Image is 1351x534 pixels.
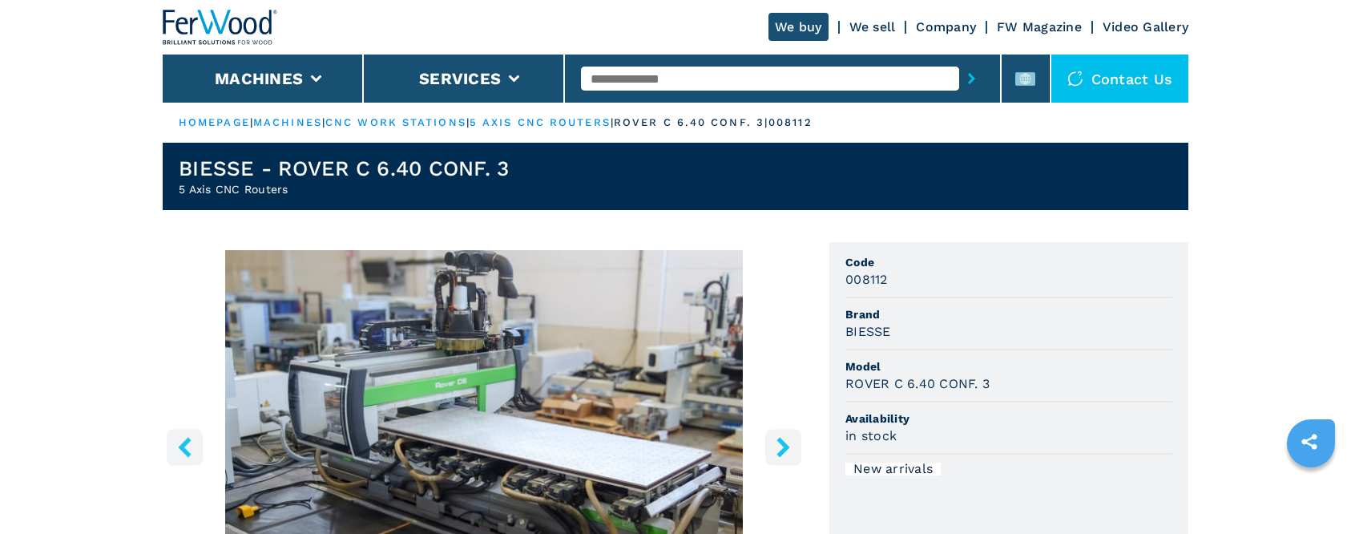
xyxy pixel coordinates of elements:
h3: 008112 [845,270,888,289]
div: Contact us [1051,55,1189,103]
iframe: Chat [1283,462,1339,522]
a: sharethis [1289,422,1329,462]
h3: ROVER C 6.40 CONF. 3 [845,374,990,393]
a: We buy [768,13,829,41]
img: Contact us [1067,71,1083,87]
a: 5 axis cnc routers [470,116,611,128]
h3: BIESSE [845,322,891,341]
button: submit-button [959,60,984,97]
p: rover c 6.40 conf. 3 | [614,115,768,130]
button: right-button [765,429,801,465]
p: 008112 [768,115,813,130]
h2: 5 Axis CNC Routers [179,181,509,197]
a: Video Gallery [1103,19,1188,34]
h1: BIESSE - ROVER C 6.40 CONF. 3 [179,156,509,181]
a: Company [916,19,976,34]
a: FW Magazine [997,19,1082,34]
img: Ferwood [163,10,278,45]
a: machines [253,116,322,128]
a: We sell [849,19,896,34]
span: Code [845,254,1172,270]
a: cnc work stations [325,116,466,128]
span: | [322,116,325,128]
span: Model [845,358,1172,374]
h3: in stock [845,427,897,445]
button: left-button [167,429,203,465]
span: Availability [845,411,1172,427]
a: HOMEPAGE [179,116,250,128]
div: New arrivals [845,463,941,475]
span: | [466,116,470,128]
span: | [611,116,614,128]
button: Machines [215,69,303,88]
span: Brand [845,306,1172,322]
button: Services [419,69,501,88]
span: | [250,116,253,128]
